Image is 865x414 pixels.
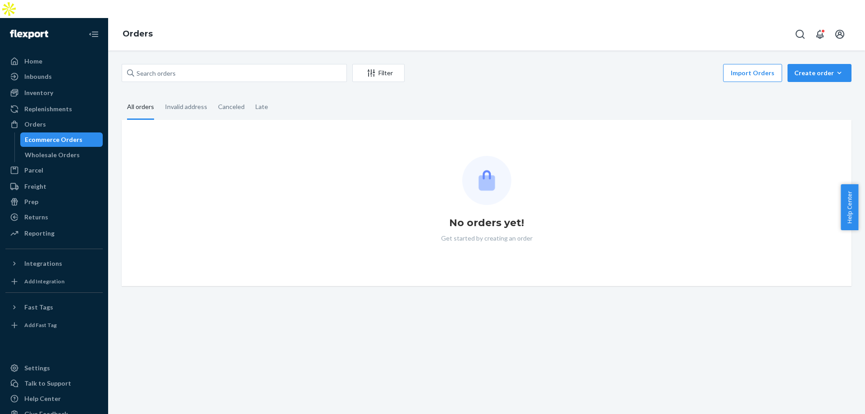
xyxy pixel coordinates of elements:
[24,72,52,81] div: Inbounds
[10,30,48,39] img: Flexport logo
[24,120,46,129] div: Orders
[5,210,103,224] a: Returns
[788,64,851,82] button: Create order
[24,379,71,388] div: Talk to Support
[5,274,103,289] a: Add Integration
[811,25,829,43] button: Open notifications
[5,117,103,132] a: Orders
[353,68,404,77] div: Filter
[791,25,809,43] button: Open Search Box
[5,69,103,84] a: Inbounds
[24,321,57,329] div: Add Fast Tag
[165,95,207,118] div: Invalid address
[5,195,103,209] a: Prep
[5,54,103,68] a: Home
[24,166,43,175] div: Parcel
[5,102,103,116] a: Replenishments
[24,364,50,373] div: Settings
[5,86,103,100] a: Inventory
[794,68,845,77] div: Create order
[255,95,268,118] div: Late
[5,391,103,406] a: Help Center
[24,105,72,114] div: Replenishments
[85,25,103,43] button: Close Navigation
[24,57,42,66] div: Home
[218,95,245,118] div: Canceled
[449,216,524,230] h1: No orders yet!
[24,303,53,312] div: Fast Tags
[24,213,48,222] div: Returns
[25,135,82,144] div: Ecommerce Orders
[24,182,46,191] div: Freight
[20,148,103,162] a: Wholesale Orders
[24,394,61,403] div: Help Center
[5,179,103,194] a: Freight
[5,361,103,375] a: Settings
[25,150,80,159] div: Wholesale Orders
[24,88,53,97] div: Inventory
[115,21,160,47] ol: breadcrumbs
[123,29,153,39] a: Orders
[352,64,405,82] button: Filter
[24,259,62,268] div: Integrations
[841,184,858,230] button: Help Center
[20,132,103,147] a: Ecommerce Orders
[441,234,533,243] p: Get started by creating an order
[24,229,55,238] div: Reporting
[127,95,154,120] div: All orders
[5,318,103,332] a: Add Fast Tag
[5,376,103,391] a: Talk to Support
[24,197,38,206] div: Prep
[462,156,511,205] img: Empty list
[5,300,103,314] button: Fast Tags
[5,163,103,177] a: Parcel
[723,64,782,82] button: Import Orders
[831,25,849,43] button: Open account menu
[122,64,347,82] input: Search orders
[5,226,103,241] a: Reporting
[24,278,64,285] div: Add Integration
[5,256,103,271] button: Integrations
